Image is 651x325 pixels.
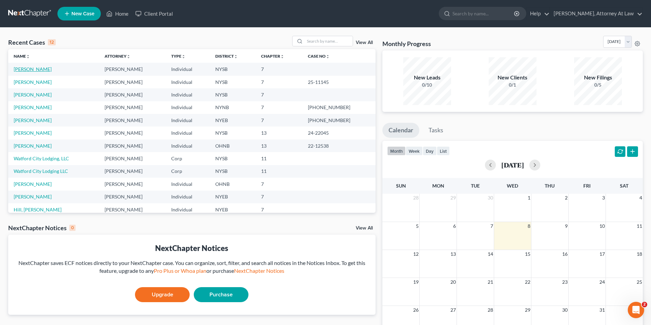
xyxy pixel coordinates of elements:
[210,76,256,88] td: NYSB
[396,183,406,189] span: Sun
[599,278,606,286] span: 24
[432,183,444,189] span: Mon
[210,127,256,139] td: NYSB
[599,222,606,230] span: 10
[210,178,256,190] td: OHNB
[99,139,166,152] td: [PERSON_NAME]
[437,146,450,156] button: list
[14,143,52,149] a: [PERSON_NAME]
[99,203,166,216] td: [PERSON_NAME]
[256,191,302,203] td: 7
[489,82,537,88] div: 0/1
[14,104,52,110] a: [PERSON_NAME]
[636,278,643,286] span: 25
[527,222,531,230] span: 8
[8,38,56,46] div: Recent Cases
[234,267,284,274] a: NextChapter Notices
[639,194,643,202] span: 4
[210,203,256,216] td: NYEB
[452,7,515,20] input: Search by name...
[99,152,166,165] td: [PERSON_NAME]
[356,40,373,45] a: View All
[527,194,531,202] span: 1
[103,8,132,20] a: Home
[99,114,166,127] td: [PERSON_NAME]
[99,191,166,203] td: [PERSON_NAME]
[305,36,353,46] input: Search by name...
[382,123,419,138] a: Calendar
[507,183,518,189] span: Wed
[636,250,643,258] span: 18
[105,54,131,59] a: Attorneyunfold_more
[564,194,568,202] span: 2
[210,139,256,152] td: OHNB
[166,203,210,216] td: Individual
[450,250,457,258] span: 13
[471,183,480,189] span: Tue
[166,139,210,152] td: Individual
[99,88,166,101] td: [PERSON_NAME]
[261,54,284,59] a: Chapterunfold_more
[356,226,373,231] a: View All
[403,74,451,82] div: New Leads
[487,278,494,286] span: 21
[387,146,406,156] button: month
[256,76,302,88] td: 7
[256,101,302,114] td: 7
[489,74,537,82] div: New Clients
[574,82,622,88] div: 0/5
[412,250,419,258] span: 12
[99,101,166,114] td: [PERSON_NAME]
[636,222,643,230] span: 11
[154,267,206,274] a: Pro Plus or Whoa plan
[302,127,376,139] td: 24-22045
[215,54,238,59] a: Districtunfold_more
[423,146,437,156] button: day
[14,168,68,174] a: Watford City Lodging LLC
[326,55,330,59] i: unfold_more
[99,76,166,88] td: [PERSON_NAME]
[308,54,330,59] a: Case Nounfold_more
[256,178,302,190] td: 7
[487,250,494,258] span: 14
[210,88,256,101] td: NYSB
[406,146,423,156] button: week
[642,302,647,307] span: 2
[14,66,52,72] a: [PERSON_NAME]
[69,225,76,231] div: 0
[234,55,238,59] i: unfold_more
[210,191,256,203] td: NYEB
[256,63,302,75] td: 7
[166,88,210,101] td: Individual
[14,117,52,123] a: [PERSON_NAME]
[210,101,256,114] td: NYNB
[601,194,606,202] span: 3
[132,8,176,20] a: Client Portal
[524,250,531,258] span: 15
[71,11,94,16] span: New Case
[501,161,524,168] h2: [DATE]
[620,183,628,189] span: Sat
[452,222,457,230] span: 6
[628,302,644,318] iframe: Intercom live chat
[583,183,591,189] span: Fri
[14,207,62,212] a: Hill, [PERSON_NAME]
[302,101,376,114] td: [PHONE_NUMBER]
[166,76,210,88] td: Individual
[256,127,302,139] td: 13
[99,127,166,139] td: [PERSON_NAME]
[14,243,370,253] div: NextChapter Notices
[450,278,457,286] span: 20
[99,178,166,190] td: [PERSON_NAME]
[412,306,419,314] span: 26
[14,79,52,85] a: [PERSON_NAME]
[545,183,555,189] span: Thu
[550,8,642,20] a: [PERSON_NAME], Attorney At Law
[415,222,419,230] span: 5
[256,88,302,101] td: 7
[487,306,494,314] span: 28
[166,63,210,75] td: Individual
[166,165,210,178] td: Corp
[14,156,69,161] a: Watford City Lodging, LLC
[490,222,494,230] span: 7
